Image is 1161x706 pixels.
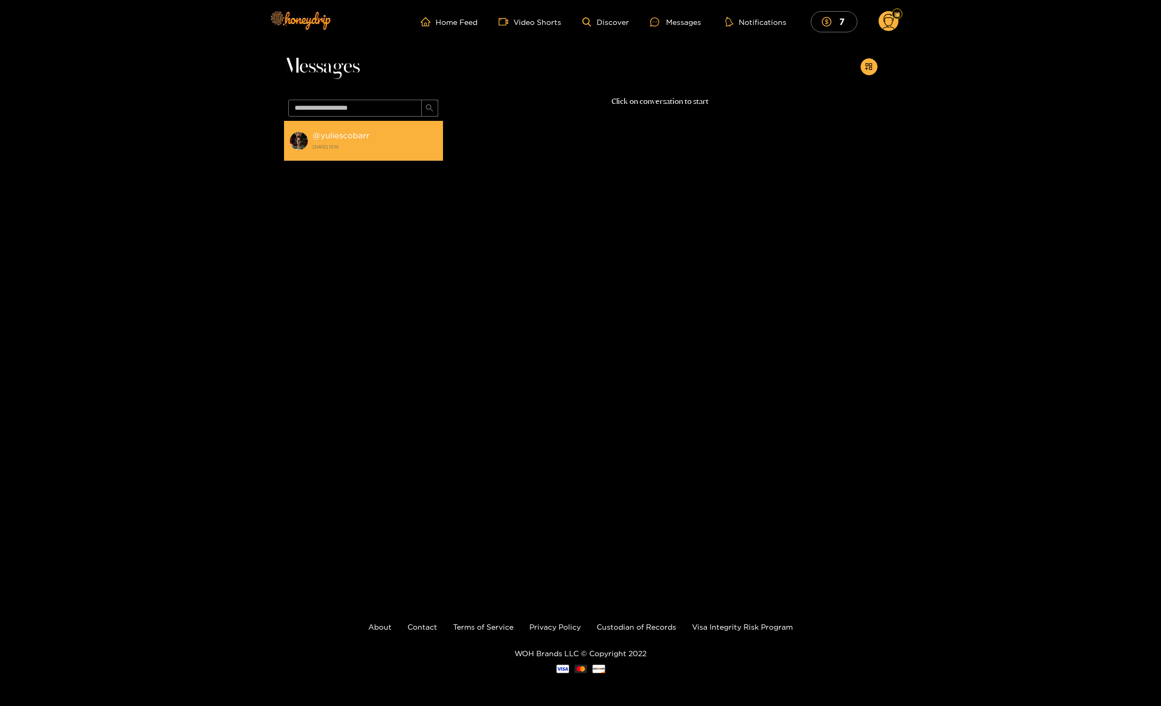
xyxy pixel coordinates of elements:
span: appstore-add [865,63,873,72]
span: home [421,17,436,27]
a: Video Shorts [499,17,561,27]
button: search [421,100,438,117]
a: Custodian of Records [597,623,676,631]
img: conversation [289,131,308,151]
a: Terms of Service [453,623,513,631]
span: video-camera [499,17,513,27]
a: Home Feed [421,17,477,27]
strong: @ yuliescobarr [313,131,369,140]
strong: [DATE] 13:18 [313,142,438,152]
a: Discover [582,17,628,27]
a: Privacy Policy [529,623,581,631]
span: Messages [284,54,360,80]
button: appstore-add [861,58,878,75]
div: Messages [650,16,701,28]
a: About [368,623,392,631]
p: Click on conversation to start [443,95,878,108]
span: dollar [822,17,837,27]
a: Contact [407,623,437,631]
img: Fan Level [894,11,900,17]
a: Visa Integrity Risk Program [692,623,793,631]
button: Notifications [722,16,790,27]
mark: 7 [838,16,846,27]
span: search [426,104,433,113]
button: 7 [811,11,857,32]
